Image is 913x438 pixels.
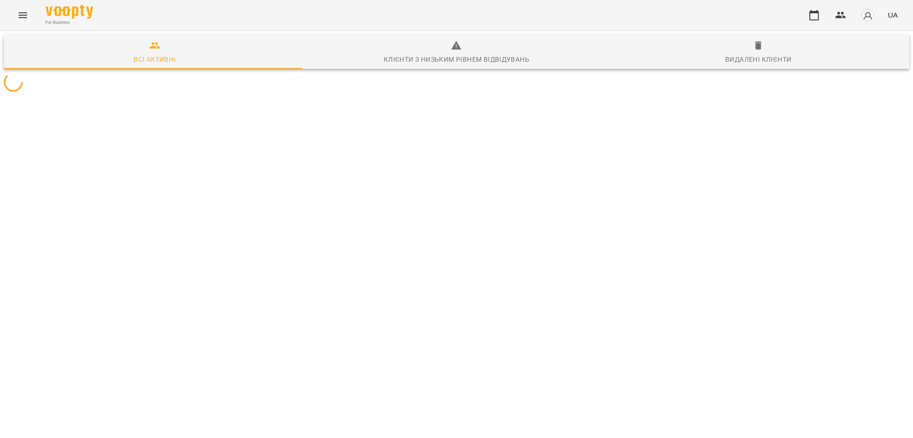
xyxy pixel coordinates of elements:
button: UA [884,6,902,24]
button: Menu [11,4,34,27]
span: UA [888,10,898,20]
div: Клієнти з низьким рівнем відвідувань [384,54,529,65]
img: avatar_s.png [861,9,874,22]
span: For Business [46,19,93,26]
img: Voopty Logo [46,5,93,19]
div: Всі активні [134,54,175,65]
div: Видалені клієнти [725,54,791,65]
